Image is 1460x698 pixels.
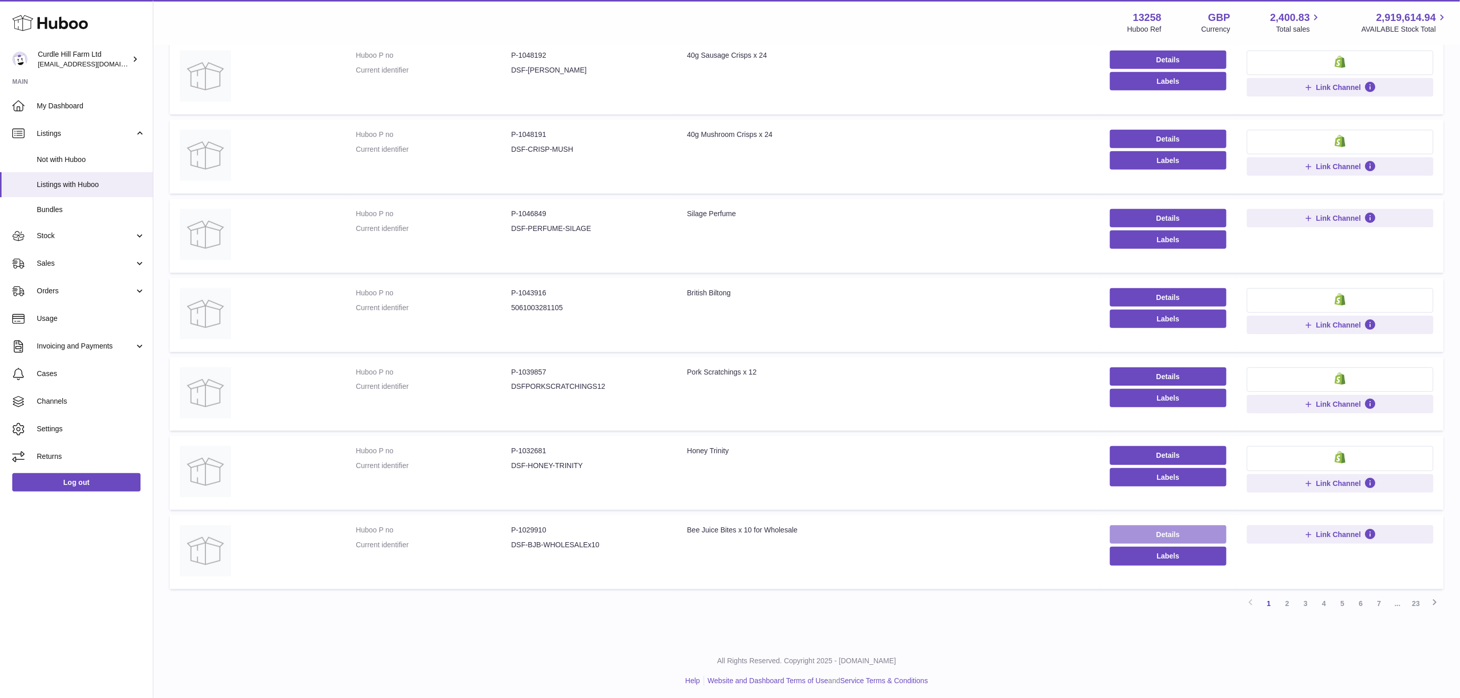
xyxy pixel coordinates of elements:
a: Details [1110,446,1226,464]
dd: DSF-CRISP-MUSH [511,145,666,154]
button: Link Channel [1247,474,1433,493]
a: 7 [1370,594,1388,613]
img: Pork Scratchings x 12 [180,367,231,418]
div: Curdle Hill Farm Ltd [38,50,130,69]
dd: DSF-HONEY-TRINITY [511,461,666,471]
div: British Biltong [687,288,1090,298]
span: Link Channel [1316,214,1361,223]
span: ... [1388,594,1407,613]
a: Details [1110,367,1226,386]
a: Details [1110,525,1226,544]
button: Link Channel [1247,157,1433,176]
dd: DSF-[PERSON_NAME] [511,65,666,75]
span: My Dashboard [37,101,145,111]
a: 2 [1278,594,1296,613]
button: Labels [1110,389,1226,407]
img: shopify-small.png [1335,293,1346,306]
dt: Huboo P no [356,367,511,377]
img: shopify-small.png [1335,373,1346,385]
span: Listings [37,129,134,138]
div: Honey Trinity [687,446,1090,456]
dd: P-1046849 [511,209,666,219]
a: Details [1110,209,1226,227]
dd: P-1043916 [511,288,666,298]
a: 3 [1296,594,1315,613]
img: Honey Trinity [180,446,231,497]
a: Log out [12,473,141,492]
span: Link Channel [1316,320,1361,330]
img: 40g Sausage Crisps x 24 [180,51,231,102]
span: 2,400.83 [1270,11,1310,25]
dt: Huboo P no [356,288,511,298]
img: British Biltong [180,288,231,339]
span: Link Channel [1316,83,1361,92]
button: Link Channel [1247,316,1433,334]
dt: Current identifier [356,65,511,75]
div: 40g Mushroom Crisps x 24 [687,130,1090,139]
a: 23 [1407,594,1425,613]
dt: Huboo P no [356,446,511,456]
a: 2,400.83 Total sales [1270,11,1322,34]
button: Link Channel [1247,525,1433,544]
button: Labels [1110,230,1226,249]
dt: Current identifier [356,224,511,234]
strong: GBP [1208,11,1230,25]
button: Link Channel [1247,395,1433,413]
dd: P-1048192 [511,51,666,60]
span: Channels [37,397,145,406]
dt: Current identifier [356,145,511,154]
a: 5 [1333,594,1352,613]
dd: P-1039857 [511,367,666,377]
div: Bee Juice Bites x 10 for Wholesale [687,525,1090,535]
li: and [704,676,928,686]
strong: 13258 [1133,11,1162,25]
button: Link Channel [1247,78,1433,97]
span: Bundles [37,205,145,215]
img: internalAdmin-13258@internal.huboo.com [12,52,28,67]
dd: DSFPORKSCRATCHINGS12 [511,382,666,391]
img: shopify-small.png [1335,135,1346,147]
button: Labels [1110,468,1226,486]
a: Details [1110,51,1226,69]
dt: Current identifier [356,461,511,471]
dt: Huboo P no [356,209,511,219]
span: Cases [37,369,145,379]
div: Silage Perfume [687,209,1090,219]
a: Details [1110,288,1226,307]
span: Link Channel [1316,530,1361,539]
button: Labels [1110,310,1226,328]
span: Link Channel [1316,162,1361,171]
span: Returns [37,452,145,461]
span: Sales [37,259,134,268]
button: Labels [1110,72,1226,90]
span: AVAILABLE Stock Total [1361,25,1448,34]
span: Link Channel [1316,479,1361,488]
div: Huboo Ref [1127,25,1162,34]
button: Labels [1110,547,1226,565]
div: 40g Sausage Crisps x 24 [687,51,1090,60]
span: Link Channel [1316,400,1361,409]
img: Silage Perfume [180,209,231,260]
dt: Huboo P no [356,51,511,60]
a: Service Terms & Conditions [840,677,928,685]
img: shopify-small.png [1335,451,1346,463]
dt: Current identifier [356,382,511,391]
span: Settings [37,424,145,434]
span: Usage [37,314,145,323]
p: All Rights Reserved. Copyright 2025 - [DOMAIN_NAME] [161,656,1452,666]
dt: Current identifier [356,540,511,550]
dd: P-1032681 [511,446,666,456]
dd: DSF-PERFUME-SILAGE [511,224,666,234]
a: Details [1110,130,1226,148]
a: 2,919,614.94 AVAILABLE Stock Total [1361,11,1448,34]
span: Invoicing and Payments [37,341,134,351]
div: Pork Scratchings x 12 [687,367,1090,377]
a: Website and Dashboard Terms of Use [708,677,828,685]
img: shopify-small.png [1335,56,1346,68]
dd: P-1029910 [511,525,666,535]
dt: Huboo P no [356,130,511,139]
span: [EMAIL_ADDRESS][DOMAIN_NAME] [38,60,150,68]
span: Stock [37,231,134,241]
dd: DSF-BJB-WHOLESALEx10 [511,540,666,550]
span: Orders [37,286,134,296]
